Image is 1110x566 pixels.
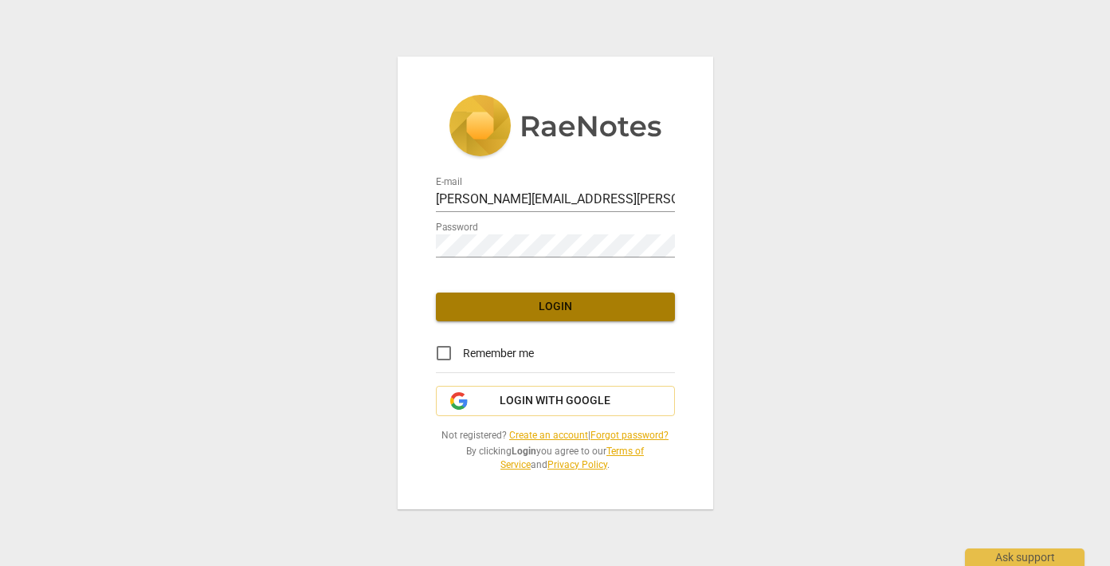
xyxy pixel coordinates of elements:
[449,95,662,160] img: 5ac2273c67554f335776073100b6d88f.svg
[463,345,534,362] span: Remember me
[436,429,675,442] span: Not registered? |
[590,430,669,441] a: Forgot password?
[500,446,644,470] a: Terms of Service
[436,293,675,321] button: Login
[512,446,536,457] b: Login
[449,299,662,315] span: Login
[436,445,675,471] span: By clicking you agree to our and .
[436,386,675,416] button: Login with Google
[509,430,588,441] a: Create an account
[436,223,478,233] label: Password
[965,548,1085,566] div: Ask support
[547,459,607,470] a: Privacy Policy
[436,178,462,187] label: E-mail
[500,393,610,409] span: Login with Google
